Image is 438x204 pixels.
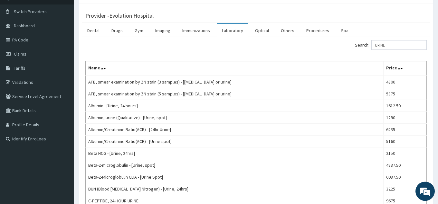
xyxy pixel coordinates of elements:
[86,159,384,171] td: Beta-2-microglobulin - [Urine, spot]
[37,61,89,126] span: We're online!
[383,112,426,124] td: 1290
[3,136,123,158] textarea: Type your message and hit 'Enter'
[86,100,384,112] td: Albumin - [Urine, 24 hours]
[383,183,426,195] td: 3225
[383,136,426,147] td: 5160
[86,88,384,100] td: AFB, smear examination by ZN stain (5 samples) - [[MEDICAL_DATA] or urine]
[86,147,384,159] td: Beta HCG - [Urine, 24hrs]
[14,65,25,71] span: Tariffs
[86,124,384,136] td: Albumin/Creatinine Ratio(ACR) - [24hr Urine]
[383,76,426,88] td: 4300
[86,61,384,76] th: Name
[86,183,384,195] td: BUN (Blood [MEDICAL_DATA] Nitrogen) - [Urine, 24hrs]
[129,24,148,37] a: Gym
[33,36,108,44] div: Chat with us now
[106,3,121,19] div: Minimize live chat window
[12,32,26,48] img: d_794563401_company_1708531726252_794563401
[86,136,384,147] td: Albumin/Creatinine Ratio(ACR) - [Urine spot)
[106,24,128,37] a: Drugs
[85,13,154,19] h3: Provider - Evolution Hospital
[14,9,47,14] span: Switch Providers
[14,23,35,29] span: Dashboard
[86,112,384,124] td: Albumin, urine (Qualitative) - [Urine, spot]
[336,24,354,37] a: Spa
[383,124,426,136] td: 6235
[82,24,105,37] a: Dental
[383,159,426,171] td: 4837.50
[383,147,426,159] td: 2150
[355,40,427,50] label: Search:
[150,24,176,37] a: Imaging
[276,24,300,37] a: Others
[217,24,248,37] a: Laboratory
[383,61,426,76] th: Price
[250,24,274,37] a: Optical
[383,88,426,100] td: 5375
[383,171,426,183] td: 6987.50
[177,24,215,37] a: Immunizations
[371,40,427,50] input: Search:
[14,51,26,57] span: Claims
[301,24,334,37] a: Procedures
[383,100,426,112] td: 1612.50
[86,76,384,88] td: AFB, smear examination by ZN stain (3 samples) - [[MEDICAL_DATA] or urine]
[86,171,384,183] td: Beta-2-Microglobulin CLIA - [Urine Spot]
